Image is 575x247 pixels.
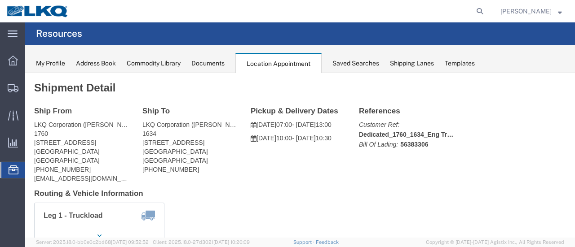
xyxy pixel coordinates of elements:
span: [DATE] 09:52:52 [111,239,149,245]
img: logo [6,4,69,18]
h4: Resources [36,22,82,45]
div: Commodity Library [127,59,181,68]
span: Server: 2025.18.0-bb0e0c2bd68 [36,239,149,245]
span: Copyright © [DATE]-[DATE] Agistix Inc., All Rights Reserved [426,238,564,246]
div: Documents [191,59,225,68]
span: Client: 2025.18.0-27d3021 [153,239,250,245]
a: Feedback [316,239,339,245]
div: Location Appointment [235,53,322,74]
div: Shipping Lanes [390,59,434,68]
div: My Profile [36,59,65,68]
iframe: FS Legacy Container [25,73,575,238]
span: Sopha Sam [500,6,552,16]
span: [DATE] 10:20:09 [213,239,250,245]
div: Templates [445,59,475,68]
button: [PERSON_NAME] [500,6,562,17]
div: Address Book [76,59,116,68]
div: Saved Searches [332,59,379,68]
a: Support [293,239,316,245]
